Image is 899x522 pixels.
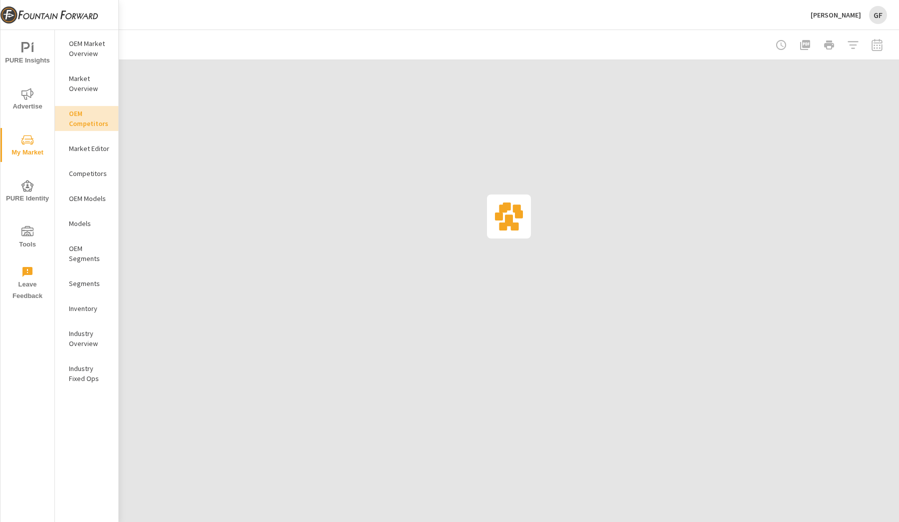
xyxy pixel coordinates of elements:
div: Market Overview [55,71,118,96]
span: Leave Feedback [3,266,51,302]
p: Segments [69,278,110,288]
div: Inventory [55,301,118,316]
p: OEM Market Overview [69,38,110,58]
span: Tools [3,226,51,250]
div: OEM Competitors [55,106,118,131]
p: Competitors [69,168,110,178]
div: OEM Models [55,191,118,206]
p: Models [69,218,110,228]
div: Industry Fixed Ops [55,361,118,386]
p: Market Overview [69,73,110,93]
div: Competitors [55,166,118,181]
p: [PERSON_NAME] [811,10,861,19]
div: OEM Market Overview [55,36,118,61]
span: My Market [3,134,51,158]
p: Inventory [69,303,110,313]
p: Industry Overview [69,328,110,348]
div: Models [55,216,118,231]
div: nav menu [0,30,54,306]
p: Market Editor [69,143,110,153]
p: Industry Fixed Ops [69,363,110,383]
span: PURE Insights [3,42,51,66]
div: Market Editor [55,141,118,156]
span: Advertise [3,88,51,112]
div: GF [869,6,887,24]
span: PURE Identity [3,180,51,204]
div: OEM Segments [55,241,118,266]
p: OEM Models [69,193,110,203]
p: OEM Segments [69,243,110,263]
div: Segments [55,276,118,291]
p: OEM Competitors [69,108,110,128]
div: Industry Overview [55,326,118,351]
